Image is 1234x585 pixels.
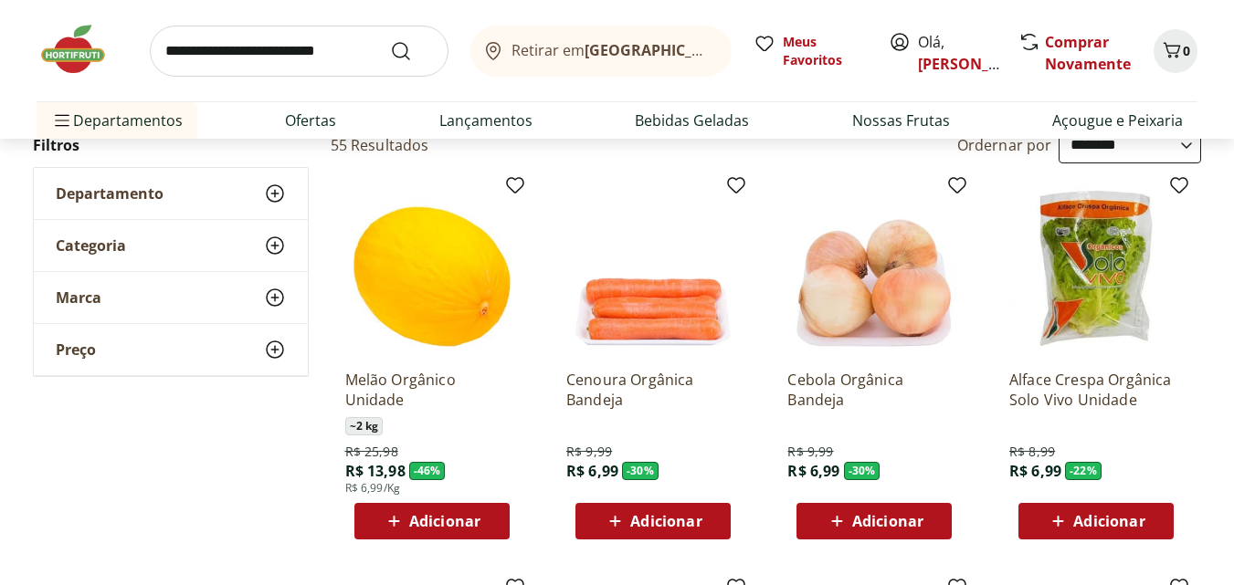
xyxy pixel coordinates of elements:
[787,443,833,461] span: R$ 9,99
[1154,29,1197,73] button: Carrinho
[585,40,892,60] b: [GEOGRAPHIC_DATA]/[GEOGRAPHIC_DATA]
[630,514,701,528] span: Adicionar
[566,443,612,461] span: R$ 9,99
[1052,110,1183,131] a: Açougue e Peixaria
[33,127,309,163] h2: Filtros
[1009,443,1055,461] span: R$ 8,99
[345,461,406,481] span: R$ 13,98
[345,417,384,435] span: ~ 2 kg
[787,182,961,355] img: Cebola Orgânica Bandeja
[635,110,749,131] a: Bebidas Geladas
[1045,32,1131,74] a: Comprar Novamente
[844,462,881,480] span: - 30 %
[787,461,839,481] span: R$ 6,99
[566,182,740,355] img: Cenoura Orgânica Bandeja
[796,503,952,539] button: Adicionar
[56,184,163,203] span: Departamento
[37,22,128,77] img: Hortifruti
[1009,461,1061,481] span: R$ 6,99
[34,272,308,323] button: Marca
[345,481,401,496] span: R$ 6,99/Kg
[918,54,1037,74] a: [PERSON_NAME]
[34,324,308,375] button: Preço
[1183,42,1190,59] span: 0
[34,220,308,271] button: Categoria
[783,33,867,69] span: Meus Favoritos
[354,503,510,539] button: Adicionar
[439,110,533,131] a: Lançamentos
[409,462,446,480] span: - 46 %
[56,236,126,255] span: Categoria
[56,288,101,307] span: Marca
[470,26,732,77] button: Retirar em[GEOGRAPHIC_DATA]/[GEOGRAPHIC_DATA]
[34,168,308,219] button: Departamento
[957,135,1052,155] label: Ordernar por
[345,370,519,410] a: Melão Orgânico Unidade
[1018,503,1174,539] button: Adicionar
[787,370,961,410] a: Cebola Orgânica Bandeja
[852,514,923,528] span: Adicionar
[345,182,519,355] img: Melão Orgânico Unidade
[566,461,618,481] span: R$ 6,99
[575,503,731,539] button: Adicionar
[852,110,950,131] a: Nossas Frutas
[390,40,434,62] button: Submit Search
[512,42,713,58] span: Retirar em
[409,514,480,528] span: Adicionar
[1073,514,1144,528] span: Adicionar
[51,99,183,142] span: Departamentos
[56,340,96,359] span: Preço
[622,462,659,480] span: - 30 %
[345,443,398,461] span: R$ 25,98
[150,26,448,77] input: search
[51,99,73,142] button: Menu
[1065,462,1102,480] span: - 22 %
[331,135,429,155] h2: 55 Resultados
[754,33,867,69] a: Meus Favoritos
[566,370,740,410] a: Cenoura Orgânica Bandeja
[285,110,336,131] a: Ofertas
[1009,182,1183,355] img: Alface Crespa Orgânica Solo Vivo Unidade
[1009,370,1183,410] a: Alface Crespa Orgânica Solo Vivo Unidade
[918,31,999,75] span: Olá,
